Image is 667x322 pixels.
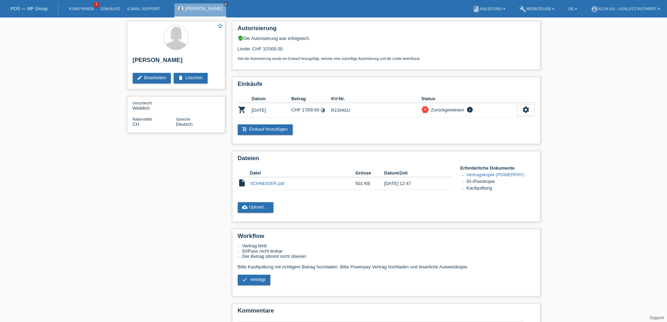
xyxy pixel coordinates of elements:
[291,103,331,117] td: CHF 1'058.60
[238,307,535,318] h2: Kommentare
[133,101,152,105] span: Geschlecht
[176,117,190,121] span: Sprache
[473,6,480,13] i: book
[320,108,326,113] i: Fixe Raten - Zinsübernahme durch Kunde (6 Raten)
[238,25,535,35] h2: Autorisierung
[238,57,535,61] p: Seit der Autorisierung wurde ein Einkauf hinzugefügt, welcher eine zukünftige Autorisierung und d...
[238,35,243,41] i: verified_user
[355,169,384,177] th: Grösse
[565,7,580,11] a: DE ▾
[242,248,535,254] li: ID/Pass nicht lesbar
[124,7,164,11] a: E-Mail Support
[429,106,464,114] div: Zurückgewiesen
[466,106,474,113] i: info
[133,122,139,127] span: Schweiz
[242,277,248,282] i: check
[588,7,663,11] a: account_circleXLCH AG - XXXLutz Rothrist ▾
[242,254,535,259] li: Der Betrag stimmt nicht überein
[423,107,428,112] i: close
[467,179,535,185] li: ID-/Passkopie
[250,169,355,177] th: Datei
[238,35,535,41] div: Die Autorisierung war erfolgreich.
[185,6,223,11] a: [PERSON_NAME]
[238,124,293,135] a: add_shopping_cartEinkauf hinzufügen
[11,6,48,11] a: POS — MF Group
[250,277,265,282] span: erledigt
[460,165,535,171] h4: Erforderliche Dokumente
[238,81,535,91] h2: Einkäufe
[137,75,143,81] i: edit
[238,275,270,285] a: check erledigt
[242,126,248,132] i: add_shopping_cart
[252,95,292,103] th: Datum
[519,6,526,13] i: build
[522,106,530,114] i: settings
[291,95,331,103] th: Betrag
[238,41,535,61] div: Limite: CHF 10'000.00
[178,75,183,81] i: delete
[252,103,292,117] td: [DATE]
[217,23,223,29] i: star_border
[242,204,248,210] i: cloud_upload
[238,202,274,213] a: cloud_uploadUpload ...
[133,73,171,83] a: editBearbeiten
[469,7,509,11] a: bookAnleitung ▾
[516,7,558,11] a: buildWerkzeuge ▾
[238,105,246,114] i: POSP00027101
[133,117,152,121] span: Nationalität
[93,2,99,8] span: 3
[224,2,228,6] i: close
[649,315,664,320] a: Support
[331,103,422,117] td: R1SHGU
[133,100,176,111] div: Weiblich
[467,185,535,192] li: Kaufquittung
[242,243,535,248] li: Vertrag fehlt
[238,155,535,165] h2: Dateien
[133,57,220,67] h2: [PERSON_NAME]
[250,181,284,186] a: SCHNEIDER.pdf
[97,7,124,11] a: Einkäufe
[591,6,598,13] i: account_circle
[384,169,442,177] th: Datum/Zeit
[238,233,535,243] h2: Workflow
[384,177,442,190] td: [DATE] 12:47
[238,179,246,187] i: insert_drive_file
[65,7,97,11] a: Kund*innen
[176,122,193,127] span: Deutsch
[223,2,228,7] a: close
[217,23,223,30] a: star_border
[467,172,524,177] a: Vertragskopie (POWERPAY)
[238,243,535,290] div: Bitte Kaufquittung mit richtigem Betrag hochladen. Bitte Powerpay Vertrag hochladen und leserlich...
[331,95,422,103] th: KV-Nr.
[422,95,517,103] th: Status
[355,177,384,190] td: 501 KB
[174,73,207,83] a: deleteLöschen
